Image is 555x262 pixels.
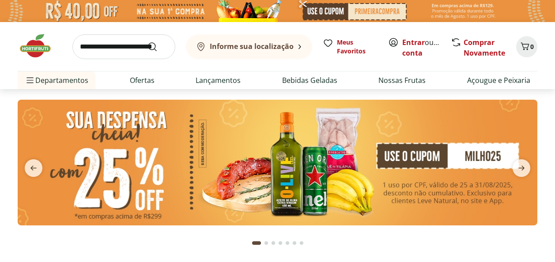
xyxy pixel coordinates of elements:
a: Bebidas Geladas [282,75,337,86]
button: next [506,159,537,177]
button: Informe sua localização [186,34,312,59]
button: Menu [25,70,35,91]
span: Meus Favoritos [337,38,378,56]
a: Nossas Frutas [378,75,426,86]
span: ou [402,37,442,58]
a: Açougue e Peixaria [467,75,530,86]
button: Submit Search [147,41,168,52]
button: Go to page 6 from fs-carousel [291,232,298,254]
a: Meus Favoritos [323,38,378,56]
span: Departamentos [25,70,88,91]
button: Current page from fs-carousel [250,232,263,254]
button: Go to page 2 from fs-carousel [263,232,270,254]
button: Carrinho [516,36,537,57]
button: Go to page 5 from fs-carousel [284,232,291,254]
span: 0 [530,42,534,51]
a: Lançamentos [196,75,241,86]
button: Go to page 7 from fs-carousel [298,232,305,254]
a: Entrar [402,37,425,47]
b: Informe sua localização [210,41,294,51]
a: Comprar Novamente [464,37,505,58]
img: Hortifruti [18,33,62,59]
button: previous [18,159,49,177]
img: cupom [18,100,537,225]
button: Go to page 3 from fs-carousel [270,232,277,254]
button: Go to page 4 from fs-carousel [277,232,284,254]
a: Ofertas [130,75,155,86]
a: Criar conta [402,37,451,58]
input: search [72,34,175,59]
